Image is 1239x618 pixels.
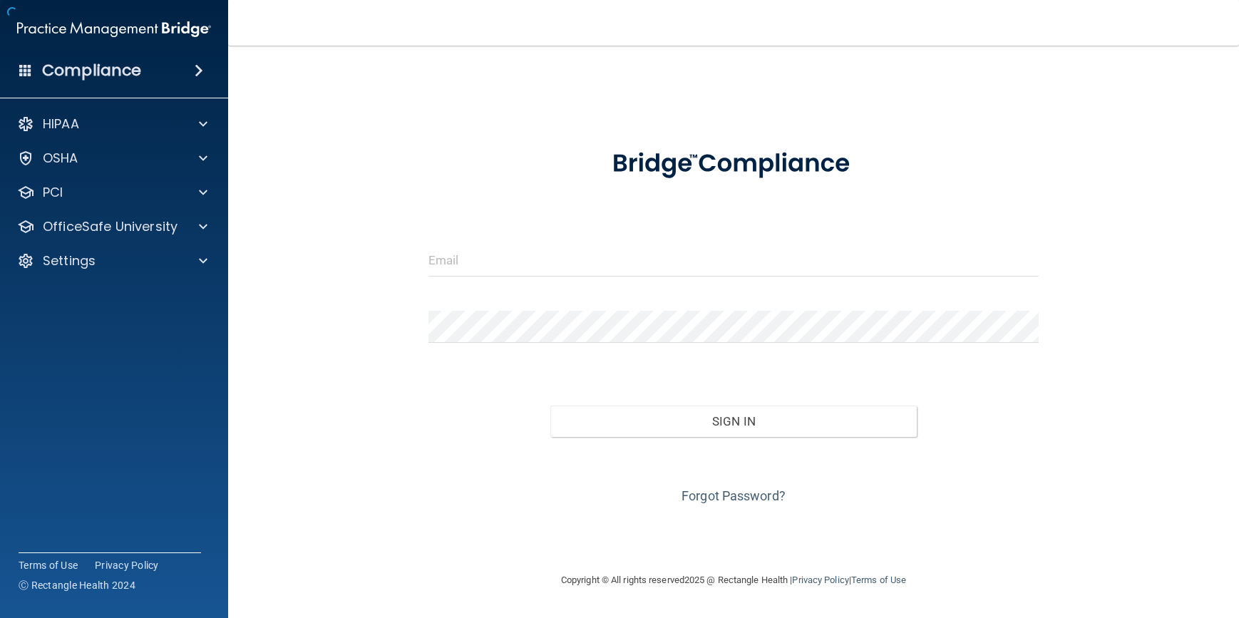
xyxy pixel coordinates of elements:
[43,115,79,133] p: HIPAA
[473,557,994,603] div: Copyright © All rights reserved 2025 @ Rectangle Health | |
[42,61,141,81] h4: Compliance
[19,578,135,592] span: Ⓒ Rectangle Health 2024
[19,558,78,572] a: Terms of Use
[851,575,906,585] a: Terms of Use
[17,252,207,269] a: Settings
[792,575,848,585] a: Privacy Policy
[17,218,207,235] a: OfficeSafe University
[17,184,207,201] a: PCI
[43,252,96,269] p: Settings
[95,558,159,572] a: Privacy Policy
[43,150,78,167] p: OSHA
[17,115,207,133] a: HIPAA
[682,488,786,503] a: Forgot Password?
[17,150,207,167] a: OSHA
[550,406,917,437] button: Sign In
[586,131,880,197] img: bridge_compliance_login_screen.278c3ca4.svg
[43,218,178,235] p: OfficeSafe University
[17,15,211,43] img: PMB logo
[43,184,63,201] p: PCI
[428,244,1039,277] input: Email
